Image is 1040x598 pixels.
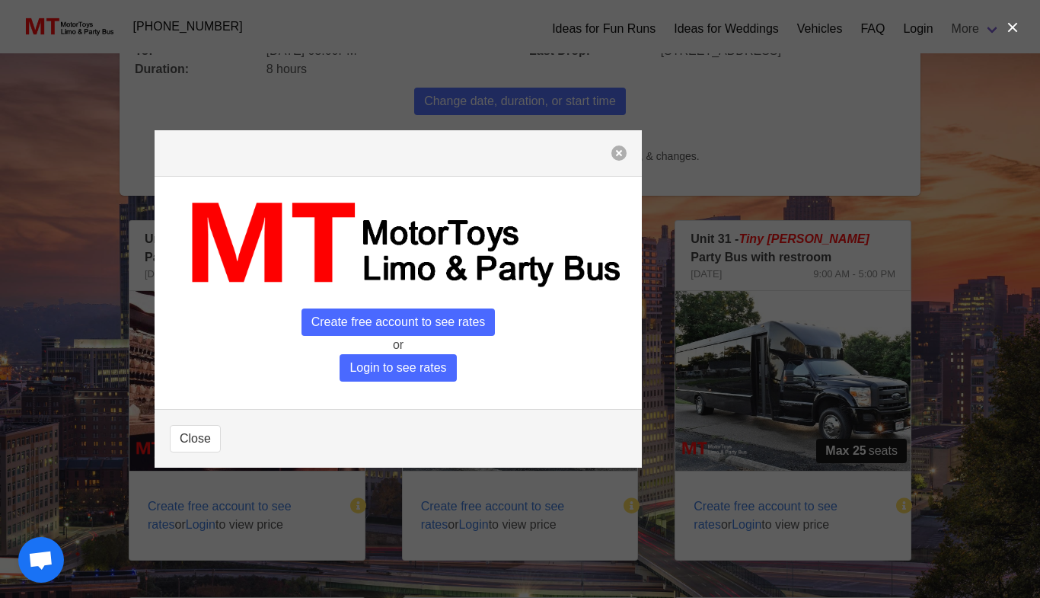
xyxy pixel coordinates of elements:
[170,336,627,354] p: or
[340,354,456,382] span: Login to see rates
[180,430,211,448] span: Close
[18,537,64,583] a: Open chat
[170,192,627,296] img: MT_logo_name.png
[301,309,496,336] span: Create free account to see rates
[170,425,221,452] button: Close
